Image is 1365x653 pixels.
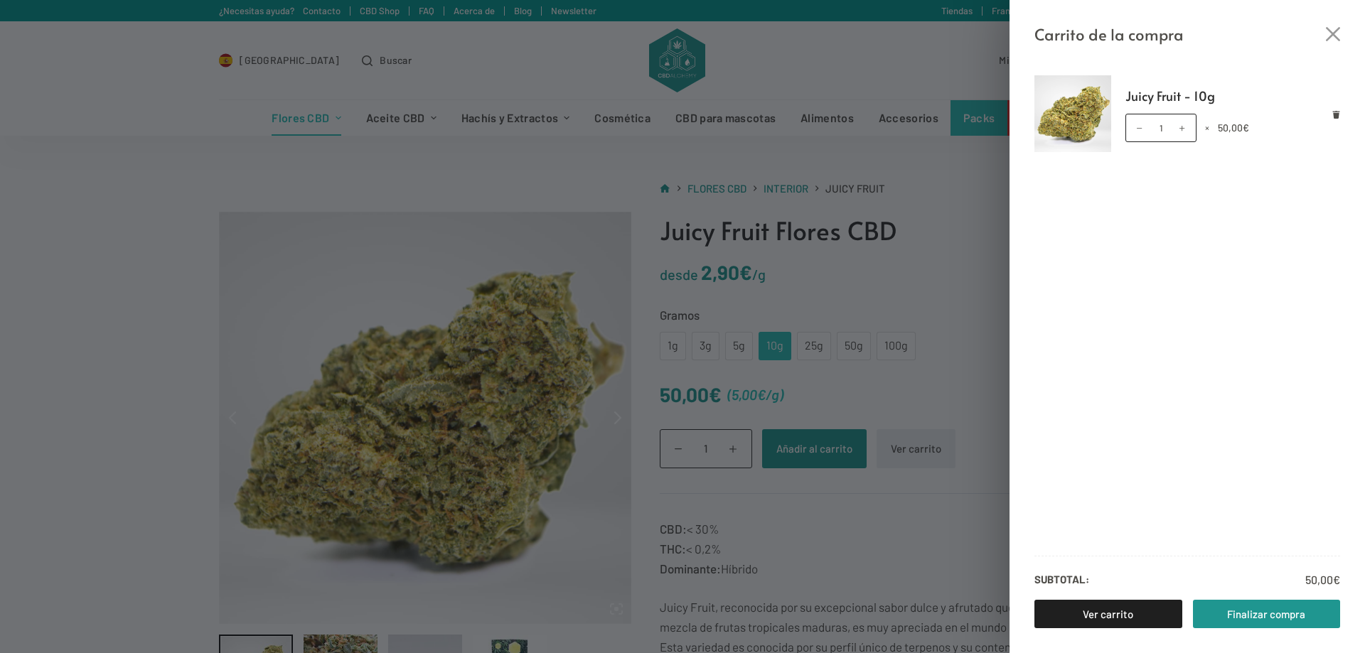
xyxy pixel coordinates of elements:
[1034,21,1184,47] span: Carrito de la compra
[1205,122,1209,134] span: ×
[1125,114,1197,142] input: Cantidad de productos
[1243,122,1249,134] span: €
[1305,573,1340,586] bdi: 50,00
[1333,573,1340,586] span: €
[1034,600,1182,628] a: Ver carrito
[1193,600,1341,628] a: Finalizar compra
[1332,110,1340,118] a: Eliminar Juicy Fruit - 10g del carrito
[1125,85,1341,107] a: Juicy Fruit - 10g
[1034,571,1089,589] strong: Subtotal:
[1218,122,1249,134] bdi: 50,00
[1326,27,1340,41] button: Cerrar el cajón del carrito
